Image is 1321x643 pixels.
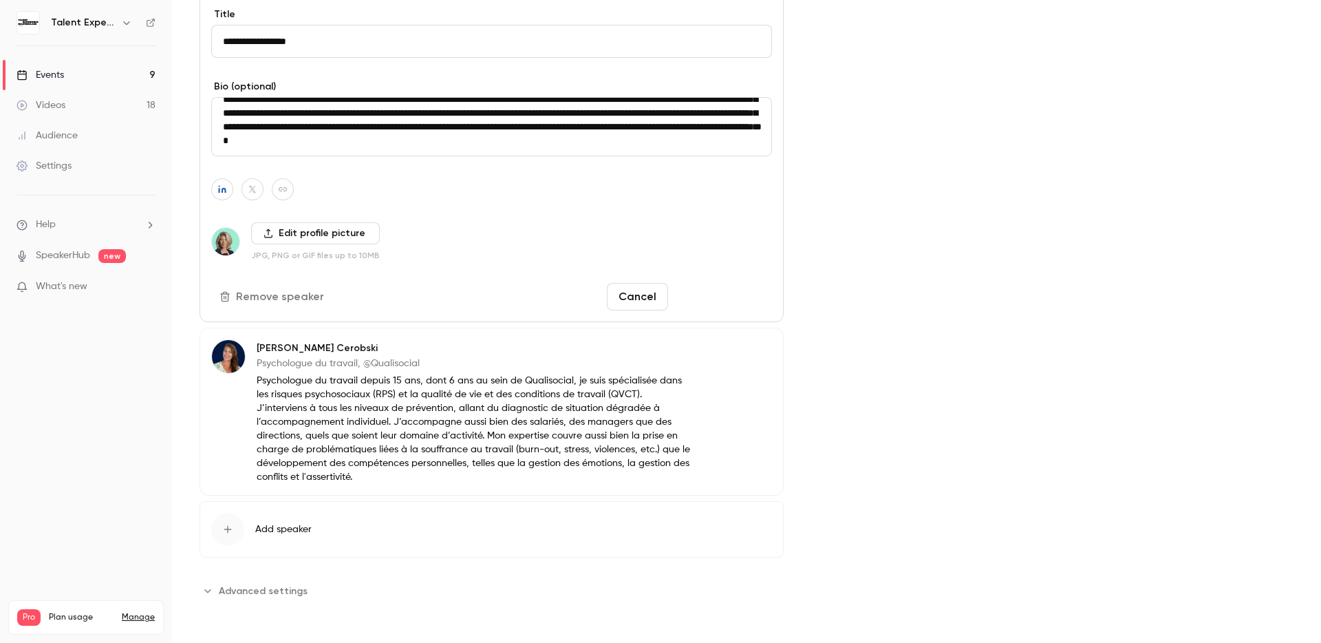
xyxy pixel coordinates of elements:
[257,357,694,370] p: Psychologue du travail, @Qualisocial
[211,8,772,21] label: Title
[200,580,316,602] button: Advanced settings
[251,250,380,261] p: JPG, PNG or GIF files up to 10MB
[257,341,694,355] p: [PERSON_NAME] Cerobski
[257,374,694,484] p: Psychologue du travail depuis 15 ans, dont 6 ans au sein de Qualisocial, je suis spécialisée dans...
[211,80,772,94] label: Bio (optional)
[36,218,56,232] span: Help
[17,218,155,232] li: help-dropdown-opener
[17,159,72,173] div: Settings
[212,340,245,373] img: Cécile Cerobski
[200,580,784,602] section: Advanced settings
[607,283,668,310] button: Cancel
[139,281,155,293] iframe: Noticeable Trigger
[49,612,114,623] span: Plan usage
[36,249,90,263] a: SpeakerHub
[17,98,65,112] div: Videos
[674,283,772,310] button: Save changes
[17,609,41,626] span: Pro
[98,249,126,263] span: new
[51,16,116,30] h6: Talent Experience Masterclass
[122,612,155,623] a: Manage
[36,280,87,294] span: What's new
[255,523,312,536] span: Add speaker
[211,283,335,310] button: Remove speaker
[17,68,64,82] div: Events
[17,12,39,34] img: Talent Experience Masterclass
[200,501,784,558] button: Add speaker
[219,584,308,598] span: Advanced settings
[251,222,380,244] label: Edit profile picture
[200,328,784,496] div: Cécile Cerobski[PERSON_NAME] CerobskiPsychologue du travail, @QualisocialPsychologue du travail d...
[212,228,239,255] img: Hélène Parent
[17,129,78,143] div: Audience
